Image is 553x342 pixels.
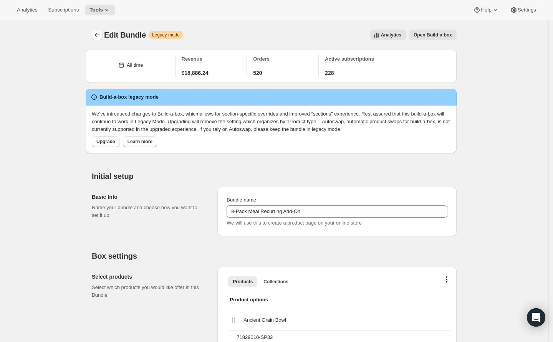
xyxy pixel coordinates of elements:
[253,69,262,77] span: 520
[92,284,205,299] p: Select which products you would like offer in this Bundle.
[92,193,205,201] h2: Basic Info
[230,296,444,304] span: Product options
[227,205,447,218] input: ie. Smoothie box
[325,56,374,62] span: Active subscriptions
[89,7,103,13] span: Tools
[233,279,253,285] span: Products
[92,111,450,132] span: We’ve introduced changes to Build-a-box, which allows for section-specific overrides and improved...
[99,93,159,101] h2: Build-a-box legacy mode
[92,273,205,281] h2: Select products
[12,5,42,15] button: Analytics
[253,56,270,62] span: Orders
[127,139,152,145] span: Learn more
[92,251,457,261] h2: Box settings
[469,5,503,15] button: Help
[263,279,288,285] span: Collections
[518,7,536,13] span: Settings
[370,30,406,40] button: View all analytics related to this specific bundles, within certain timeframes
[92,30,103,40] button: Bundles
[227,197,256,203] span: Bundle name
[123,136,157,147] button: Learn more
[17,7,37,13] span: Analytics
[92,136,120,147] button: Upgrade
[481,7,491,13] span: Help
[325,69,334,77] span: 228
[527,308,545,327] div: Open Intercom Messenger
[85,5,115,15] button: Tools
[152,32,180,38] span: Legacy mode
[243,316,286,324] span: Ancient Grain Bowl
[381,32,401,38] span: Analytics
[48,7,79,13] span: Subscriptions
[127,61,143,69] div: All time
[96,139,115,145] span: Upgrade
[104,31,146,39] span: Edit Bundle
[43,5,83,15] button: Subscriptions
[92,172,457,181] h2: Initial setup
[92,204,205,219] p: Name your bundle and choose how you want to set it up.
[409,30,457,40] button: View links to open the build-a-box on the online store
[227,220,362,226] span: We will use this to create a product page on your online store
[182,69,209,77] span: $18,886.24
[505,5,541,15] button: Settings
[182,56,202,62] span: Revenue
[414,32,452,38] span: Open Build-a-box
